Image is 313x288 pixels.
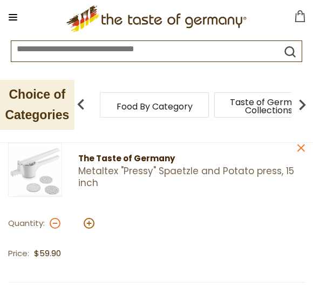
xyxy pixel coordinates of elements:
[8,217,45,229] span: Quantity:
[117,102,193,111] a: Food By Category
[78,166,294,189] a: Metaltex "Pressy" Spaetzle and Potato press, 15 inch
[70,94,92,115] img: previous arrow
[34,248,61,259] span: $59.90
[78,152,294,166] div: The Taste of Germany
[226,98,312,114] a: Taste of Germany Collections
[8,248,29,259] span: Price:
[291,94,313,115] img: next arrow
[8,143,62,197] img: Metaltex Pressy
